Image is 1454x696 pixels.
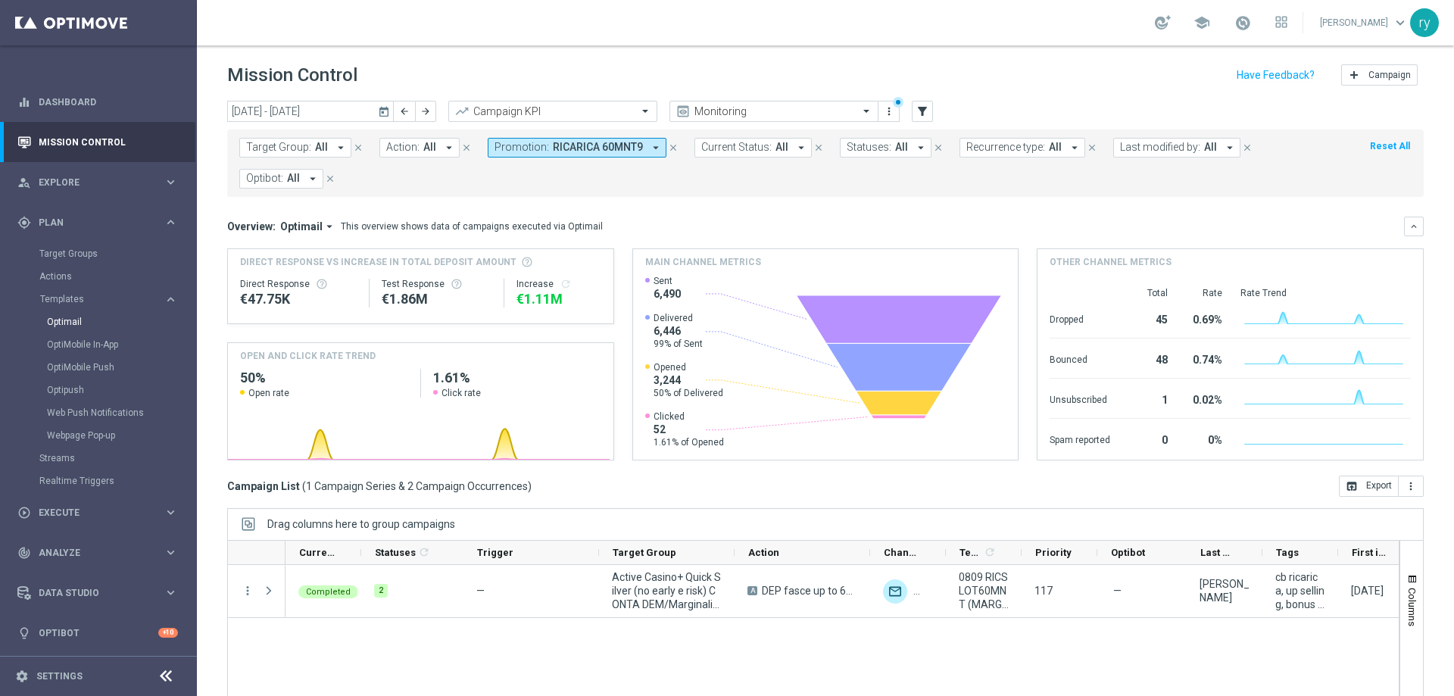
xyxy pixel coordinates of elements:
div: OptiMobile In-App [47,333,195,356]
div: play_circle_outline Execute keyboard_arrow_right [17,507,179,519]
i: add [1348,69,1360,81]
button: equalizer Dashboard [17,96,179,108]
button: today [376,101,394,123]
div: Test Response [382,278,491,290]
span: Statuses [375,547,416,558]
i: keyboard_arrow_right [164,175,178,189]
span: Last modified by: [1120,141,1200,154]
span: Optibot: [246,172,283,185]
div: €1,113,200 [516,290,601,308]
button: close [812,139,825,156]
span: Action [748,547,779,558]
h3: Overview: [227,220,276,233]
div: Webpage Pop-up [47,424,195,447]
span: Calculate column [416,544,430,560]
span: Channel [884,547,920,558]
button: Data Studio keyboard_arrow_right [17,587,179,599]
i: close [461,142,472,153]
i: filter_alt [916,105,929,118]
span: All [1049,141,1062,154]
button: close [351,139,365,156]
i: keyboard_arrow_down [1409,221,1419,232]
div: Optimail [883,579,907,604]
button: close [931,139,945,156]
div: Increase [516,278,601,290]
i: lightbulb [17,626,31,640]
span: ( [302,479,306,493]
span: 1.61% of Opened [654,436,724,448]
i: person_search [17,176,31,189]
div: Mission Control [17,122,178,162]
h4: OPEN AND CLICK RATE TREND [240,349,376,363]
span: 50% of Delivered [654,387,723,399]
div: Dashboard [17,82,178,122]
i: close [1242,142,1253,153]
i: close [668,142,679,153]
button: open_in_browser Export [1339,476,1399,497]
i: arrow_drop_down [334,141,348,154]
button: close [323,170,337,187]
button: more_vert [881,102,897,120]
span: — [476,585,485,597]
a: Target Groups [39,248,158,260]
span: Optibot [1111,547,1145,558]
i: open_in_browser [1346,480,1358,492]
div: marco Maccarrone [1200,577,1250,604]
i: close [325,173,335,184]
div: 48 [1128,346,1168,370]
a: OptiMobile Push [47,361,158,373]
h4: Other channel metrics [1050,255,1172,269]
div: 08 Sep 2025, Monday [1351,584,1384,598]
button: gps_fixed Plan keyboard_arrow_right [17,217,179,229]
div: €1,856,926 [382,290,491,308]
div: 0% [1186,426,1222,451]
button: track_changes Analyze keyboard_arrow_right [17,547,179,559]
div: Streams [39,447,195,470]
a: [PERSON_NAME]keyboard_arrow_down [1318,11,1410,34]
h1: Mission Control [227,64,357,86]
i: refresh [984,546,996,558]
button: keyboard_arrow_down [1404,217,1424,236]
button: Action: All arrow_drop_down [379,138,460,158]
div: 45 [1128,306,1168,330]
div: Optibot [17,613,178,653]
a: Optipush [47,384,158,396]
i: close [353,142,363,153]
button: refresh [560,278,572,290]
i: arrow_drop_down [1068,141,1081,154]
button: Reset All [1368,138,1412,154]
span: Tags [1276,547,1299,558]
button: lightbulb Optibot +10 [17,627,179,639]
span: Calculate column [981,544,996,560]
div: 0.02% [1186,386,1222,410]
div: Total [1128,287,1168,299]
span: Drag columns here to group campaigns [267,518,455,530]
a: Webpage Pop-up [47,429,158,442]
div: Data Studio [17,586,164,600]
span: Active Casino+ Quick Silver (no early e risk) CONTA DEM/Marginalità NEGATIVA >40 [612,570,722,611]
i: arrow_drop_down [323,220,336,233]
i: gps_fixed [17,216,31,229]
i: keyboard_arrow_right [164,545,178,560]
span: A [747,586,757,595]
span: All [315,141,328,154]
i: arrow_drop_down [794,141,808,154]
i: preview [676,104,691,119]
span: Priority [1035,547,1072,558]
multiple-options-button: Export to CSV [1339,479,1424,492]
button: close [1085,139,1099,156]
a: Optibot [39,613,158,653]
span: All [775,141,788,154]
div: Direct Response [240,278,357,290]
span: 117 [1034,585,1053,597]
i: settings [15,669,29,683]
input: Have Feedback? [1237,70,1315,80]
i: arrow_drop_down [1223,141,1237,154]
button: more_vert [241,584,254,598]
span: Templates [40,295,148,304]
div: Web Push Notifications [47,401,195,424]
